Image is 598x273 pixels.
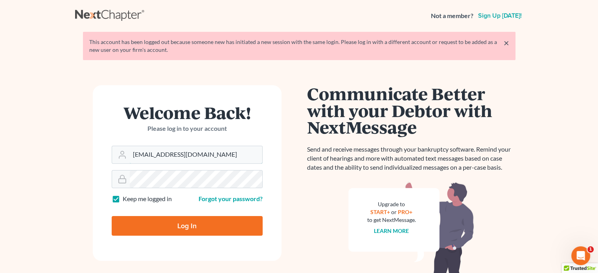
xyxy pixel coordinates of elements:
a: × [504,38,509,48]
span: 1 [587,246,594,253]
input: Email Address [130,146,262,163]
strong: Not a member? [431,11,473,20]
a: START+ [370,209,390,215]
label: Keep me logged in [123,194,172,203]
div: Upgrade to [367,200,416,208]
h1: Welcome Back! [112,104,263,121]
a: Sign up [DATE]! [477,13,523,19]
span: or [391,209,397,215]
h1: Communicate Better with your Debtor with NextMessage [307,85,515,136]
p: Send and receive messages through your bankruptcy software. Remind your client of hearings and mo... [307,145,515,172]
input: Log In [112,216,263,236]
a: Learn more [374,227,409,234]
iframe: Intercom live chat [571,246,590,265]
a: PRO+ [398,209,412,215]
div: This account has been logged out because someone new has initiated a new session with the same lo... [89,38,509,54]
a: Forgot your password? [199,195,263,202]
div: to get NextMessage. [367,216,416,224]
p: Please log in to your account [112,124,263,133]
